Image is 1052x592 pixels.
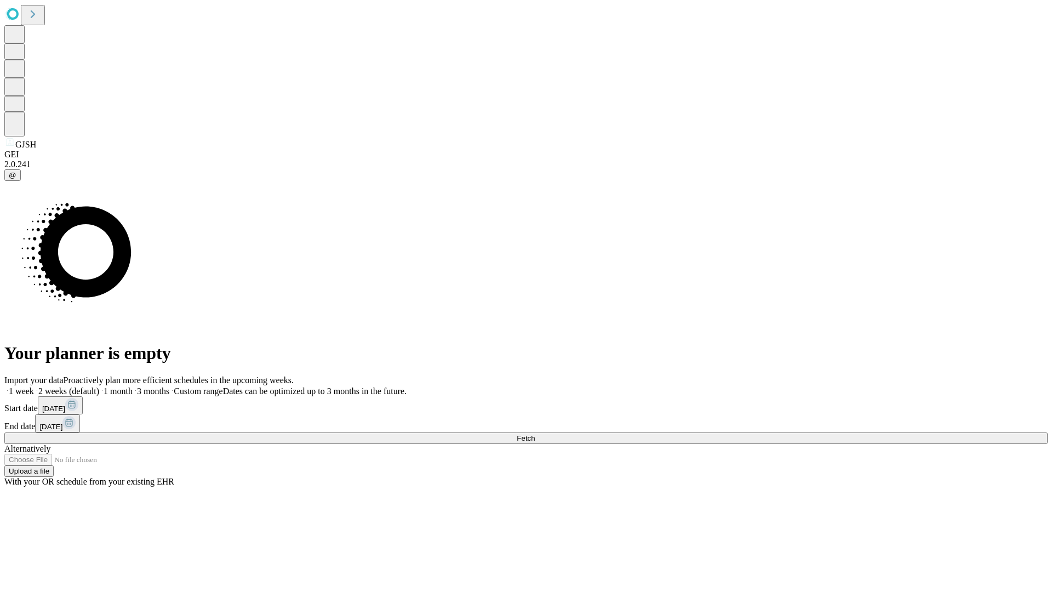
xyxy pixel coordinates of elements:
span: With your OR schedule from your existing EHR [4,477,174,486]
button: [DATE] [35,414,80,432]
span: [DATE] [42,405,65,413]
span: 3 months [137,386,169,396]
button: @ [4,169,21,181]
button: Fetch [4,432,1048,444]
button: [DATE] [38,396,83,414]
div: Start date [4,396,1048,414]
span: Dates can be optimized up to 3 months in the future. [223,386,407,396]
span: @ [9,171,16,179]
button: Upload a file [4,465,54,477]
span: [DATE] [39,423,62,431]
span: Proactively plan more efficient schedules in the upcoming weeks. [64,375,294,385]
div: End date [4,414,1048,432]
span: 1 month [104,386,133,396]
div: GEI [4,150,1048,160]
span: Alternatively [4,444,50,453]
span: 2 weeks (default) [38,386,99,396]
span: Import your data [4,375,64,385]
span: GJSH [15,140,36,149]
h1: Your planner is empty [4,343,1048,363]
span: 1 week [9,386,34,396]
span: Fetch [517,434,535,442]
div: 2.0.241 [4,160,1048,169]
span: Custom range [174,386,222,396]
